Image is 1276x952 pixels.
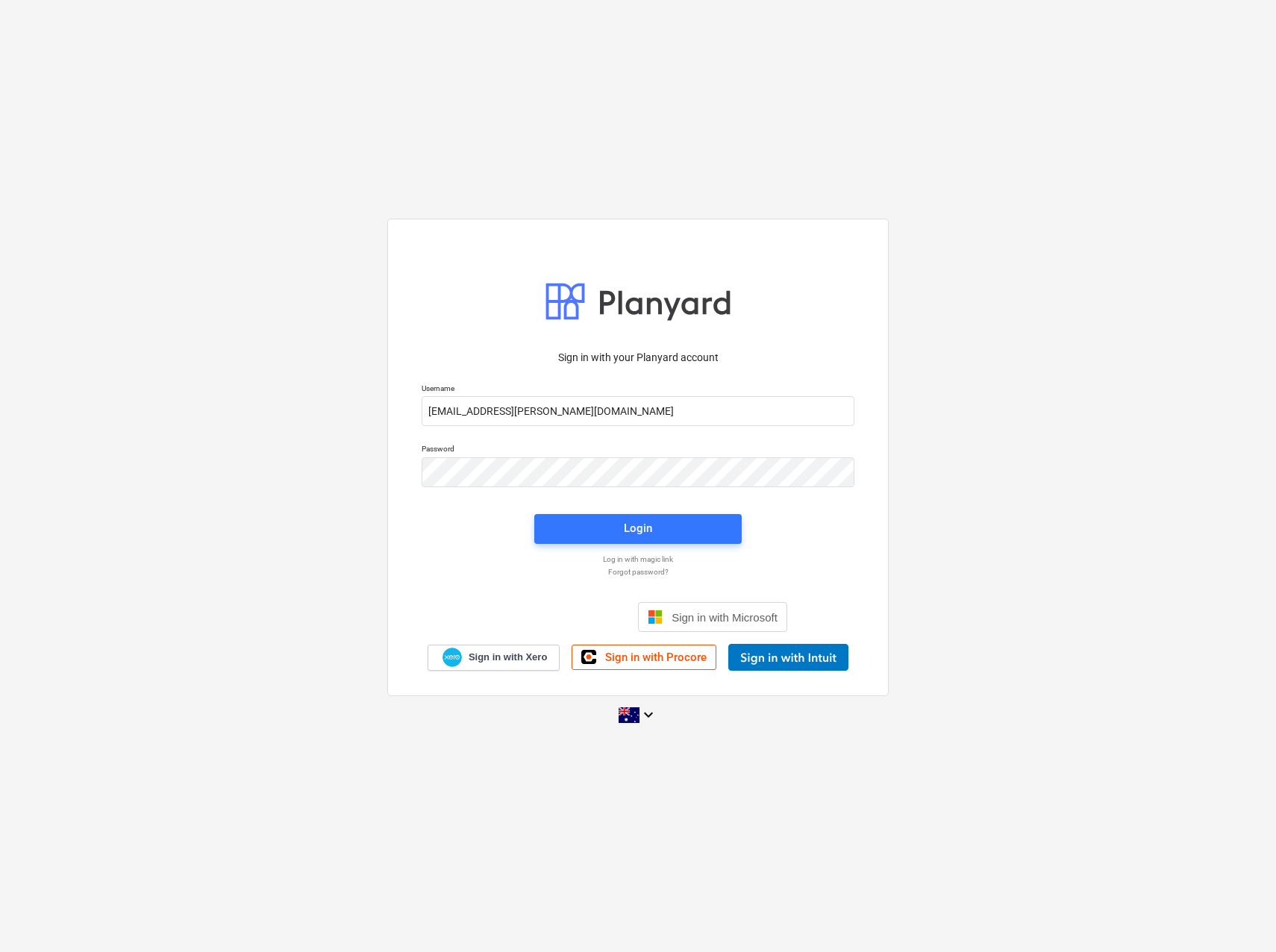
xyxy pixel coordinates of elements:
a: Sign in with Procore [572,645,716,670]
a: Log in with magic link [414,554,862,564]
p: Password [422,444,854,457]
a: Sign in with Xero [428,645,560,671]
i: keyboard_arrow_down [639,706,657,724]
a: Forgot password? [414,567,862,577]
div: Login [624,519,652,538]
span: Sign in with Microsoft [672,611,778,624]
span: Sign in with Xero [469,651,547,664]
p: Username [422,383,854,396]
img: Xero logo [442,648,462,668]
iframe: Sign in with Google Button [481,601,634,633]
span: Sign in with Procore [605,651,707,664]
p: Sign in with your Planyard account [422,350,854,366]
img: Microsoft logo [648,610,663,624]
button: Login [534,514,742,544]
input: Username [422,396,854,426]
